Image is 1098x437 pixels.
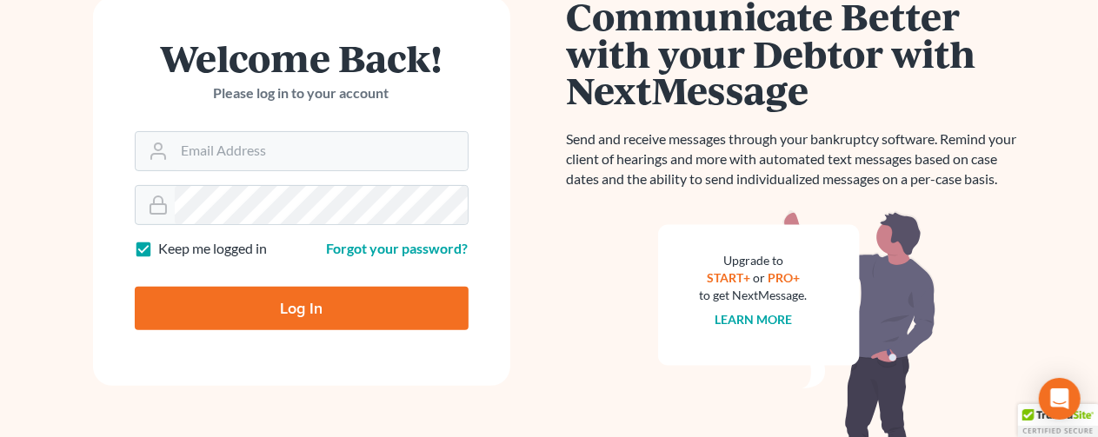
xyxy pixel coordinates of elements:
[1018,404,1098,437] div: TrustedSite Certified
[707,270,750,285] a: START+
[159,239,268,259] label: Keep me logged in
[175,132,468,170] input: Email Address
[135,39,469,76] h1: Welcome Back!
[768,270,800,285] a: PRO+
[700,287,808,304] div: to get NextMessage.
[753,270,765,285] span: or
[1039,378,1081,420] div: Open Intercom Messenger
[327,240,469,256] a: Forgot your password?
[700,252,808,269] div: Upgrade to
[567,129,1028,189] p: Send and receive messages through your bankruptcy software. Remind your client of hearings and mo...
[135,287,469,330] input: Log In
[135,83,469,103] p: Please log in to your account
[715,312,792,327] a: Learn more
